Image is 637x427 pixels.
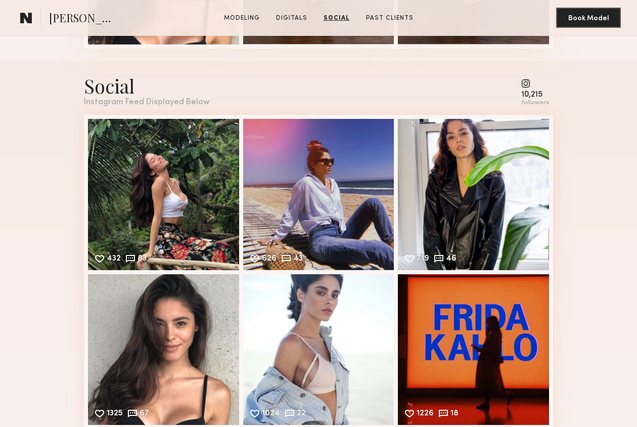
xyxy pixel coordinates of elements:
[293,255,303,264] div: 43
[417,255,429,264] div: 719
[138,255,147,264] div: 83
[107,255,121,264] div: 432
[297,410,306,419] div: 22
[140,410,149,419] div: 67
[272,14,311,23] a: Digitals
[556,13,621,22] a: Book Model
[320,14,354,23] a: Social
[84,98,209,107] div: Instagram Feed Displayed Below
[262,410,280,419] div: 1024
[521,99,549,107] div: followers
[362,14,418,23] a: Past Clients
[262,255,277,264] div: 626
[417,410,434,419] div: 1226
[556,8,621,28] button: Book Model
[521,91,549,99] div: 10,215
[84,73,209,98] div: Social
[446,255,457,264] div: 46
[49,10,119,28] span: [PERSON_NAME]
[220,14,264,23] a: Modeling
[107,410,123,419] div: 1325
[450,410,459,419] div: 18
